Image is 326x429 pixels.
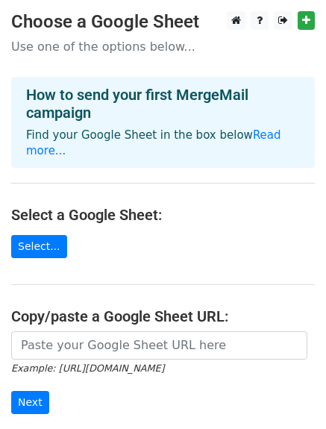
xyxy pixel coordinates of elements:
[26,128,300,159] p: Find your Google Sheet in the box below
[11,11,315,33] h3: Choose a Google Sheet
[11,206,315,224] h4: Select a Google Sheet:
[26,128,281,157] a: Read more...
[11,363,164,374] small: Example: [URL][DOMAIN_NAME]
[11,39,315,54] p: Use one of the options below...
[26,86,300,122] h4: How to send your first MergeMail campaign
[11,235,67,258] a: Select...
[11,391,49,414] input: Next
[11,331,307,360] input: Paste your Google Sheet URL here
[11,307,315,325] h4: Copy/paste a Google Sheet URL:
